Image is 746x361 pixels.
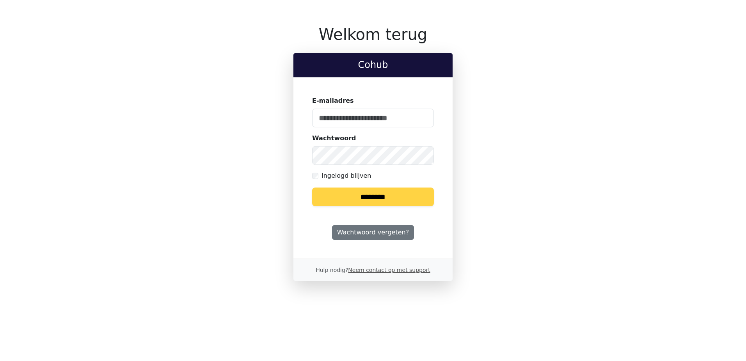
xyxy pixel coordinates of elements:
small: Hulp nodig? [316,267,430,273]
a: Neem contact op met support [348,267,430,273]
a: Wachtwoord vergeten? [332,225,414,240]
h1: Welkom terug [293,25,453,44]
label: Wachtwoord [312,134,356,143]
label: Ingelogd blijven [321,171,371,180]
label: E-mailadres [312,96,354,105]
h2: Cohub [300,59,446,71]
